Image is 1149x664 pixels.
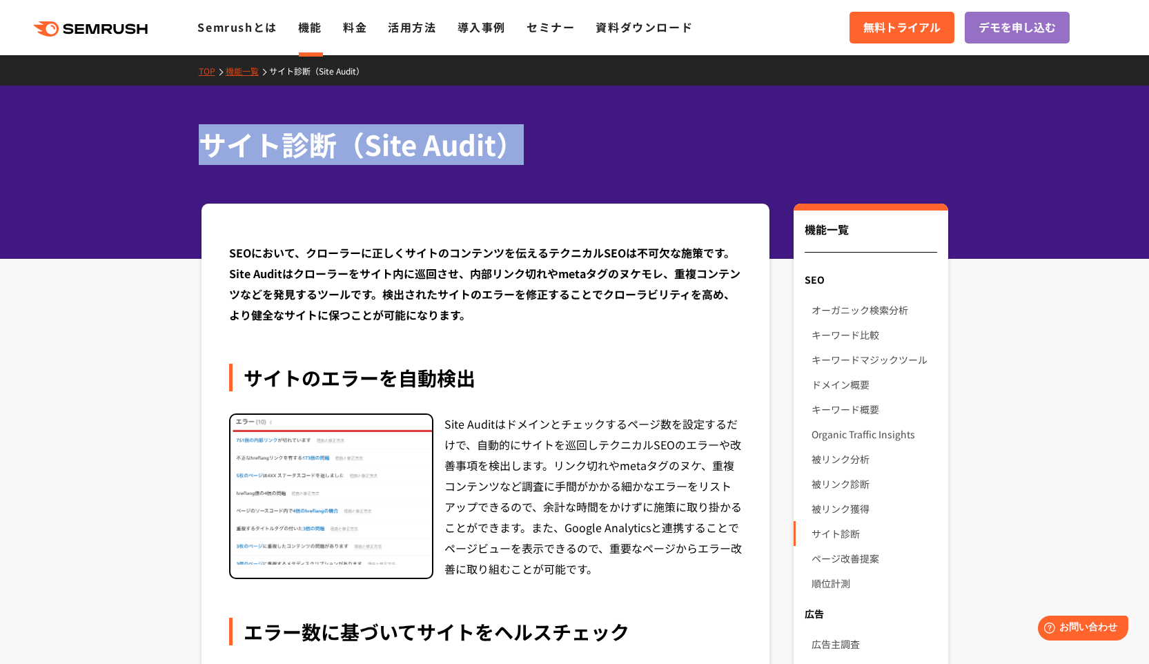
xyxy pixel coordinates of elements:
[812,397,936,422] a: キーワード概要
[812,632,936,656] a: 広告主調査
[812,546,936,571] a: ページ改善提案
[850,12,954,43] a: 無料トライアル
[812,471,936,496] a: 被リンク診断
[230,415,432,565] img: サイト診断（Site Audit） エラー一覧
[1026,610,1134,649] iframe: Help widget launcher
[965,12,1070,43] a: デモを申し込む
[298,19,322,35] a: 機能
[199,124,937,165] h1: サイト診断（Site Audit）
[812,372,936,397] a: ドメイン概要
[812,496,936,521] a: 被リンク獲得
[199,65,226,77] a: TOP
[805,221,936,253] div: 機能一覧
[812,297,936,322] a: オーガニック検索分析
[979,19,1056,37] span: デモを申し込む
[863,19,941,37] span: 無料トライアル
[458,19,506,35] a: 導入事例
[388,19,436,35] a: 活用方法
[812,322,936,347] a: キーワード比較
[444,413,743,579] div: Site Auditはドメインとチェックするページ数を設定するだけで、自動的にサイトを巡回しテクニカルSEOのエラーや改善事項を検出します。リンク切れやmetaタグのヌケ、重複コンテンツなど調査...
[812,447,936,471] a: 被リンク分析
[794,601,947,626] div: 広告
[812,571,936,596] a: 順位計測
[229,364,743,391] div: サイトのエラーを自動検出
[812,347,936,372] a: キーワードマジックツール
[226,65,269,77] a: 機能一覧
[812,422,936,447] a: Organic Traffic Insights
[343,19,367,35] a: 料金
[229,618,743,645] div: エラー数に基づいてサイトをヘルスチェック
[527,19,575,35] a: セミナー
[812,521,936,546] a: サイト診断
[197,19,277,35] a: Semrushとは
[596,19,693,35] a: 資料ダウンロード
[229,242,743,325] div: SEOにおいて、クローラーに正しくサイトのコンテンツを伝えるテクニカルSEOは不可欠な施策です。Site Auditはクローラーをサイト内に巡回させ、内部リンク切れやmetaタグのヌケモレ、重複...
[269,65,375,77] a: サイト診断（Site Audit）
[794,267,947,292] div: SEO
